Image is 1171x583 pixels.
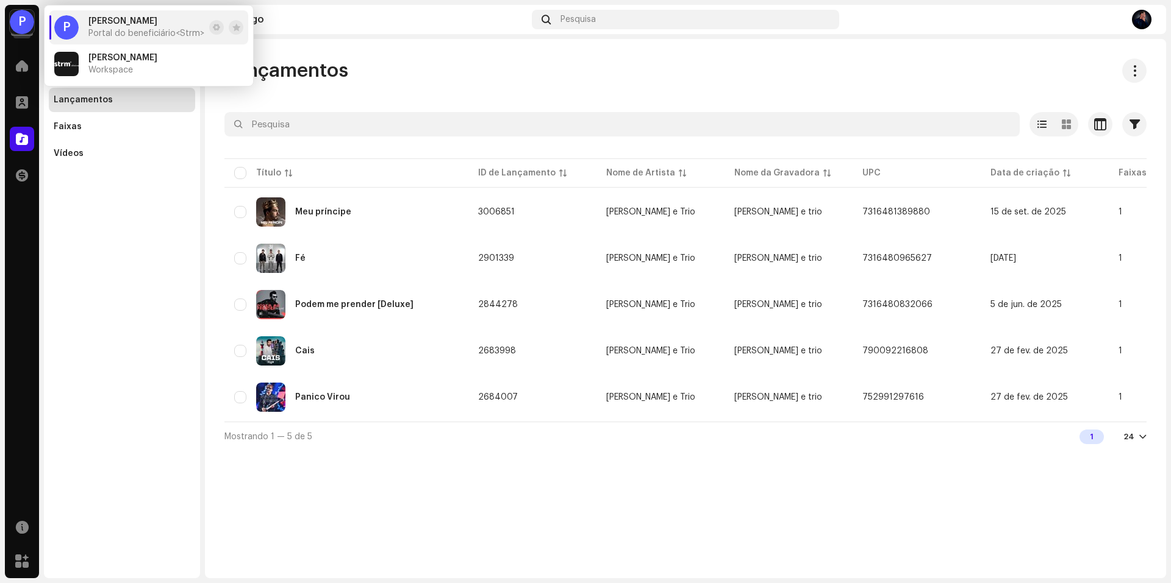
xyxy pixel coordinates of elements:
span: 1 de jul. de 2025 [990,254,1016,263]
span: 27 de fev. de 2025 [990,393,1068,401]
span: 2901339 [478,254,514,263]
span: <Strm> [176,29,204,38]
div: Título [256,167,281,179]
span: Lançamentos [224,58,348,83]
re-m-nav-item: Faixas [49,115,195,139]
div: Nome da Gravadora [734,167,820,179]
div: P [54,15,79,40]
div: Cais [295,347,315,355]
div: 1 [1080,429,1104,444]
span: Patrick César Moreira dos Reis [88,16,157,26]
span: 5 de jun. de 2025 [990,300,1062,309]
div: Data de criação [990,167,1059,179]
div: Catálogo [220,15,527,24]
span: Bruno e Trio [606,208,715,216]
span: Portal do beneficiário <Strm> [88,29,204,38]
div: Nome de Artista [606,167,675,179]
span: Bruno e Trio [606,254,715,263]
div: Podem me prender [Deluxe] [295,300,414,309]
div: Vídeos [54,149,84,158]
span: Bruno e trio [734,393,822,401]
span: 3006851 [478,208,515,216]
span: Bruno e trio [734,300,822,309]
img: 7eaa3634-20a5-4192-aa1d-af2f317ff896 [256,290,285,319]
div: Panico Virou [295,393,350,401]
span: Bruno e trio [734,254,822,263]
span: Bruno e Trio [606,347,715,355]
span: 15 de set. de 2025 [990,208,1066,216]
span: 7316481389880 [862,208,930,216]
img: 71997833-ebf4-46f5-af34-dd44b5f8d8ab [256,383,285,412]
span: 7316480832066 [862,300,933,309]
div: [PERSON_NAME] e Trio [606,347,695,355]
span: 2684007 [478,393,518,401]
div: ID de Lançamento [478,167,556,179]
input: Pesquisa [224,112,1020,136]
img: d0fde11e-f65b-4c00-93b8-2081398370ea [256,244,285,273]
div: [PERSON_NAME] e Trio [606,300,695,309]
img: 0519fd59-51fd-40ef-9c57-9242bea4908b [256,336,285,366]
span: 7316480965627 [862,254,932,263]
span: Workspace [88,65,133,75]
span: Bruno e Trio [606,393,715,401]
span: 2844278 [478,300,518,309]
div: P [10,10,34,34]
span: Bruno [88,53,157,63]
div: Lançamentos [54,95,113,105]
img: 4780089d-d1bc-462c-aae6-dedd32276044 [1132,10,1151,29]
re-m-nav-item: Vídeos [49,141,195,166]
div: [PERSON_NAME] e Trio [606,254,695,263]
span: 2683998 [478,347,516,355]
span: Bruno e trio [734,208,822,216]
div: Fé [295,254,306,263]
span: 790092216808 [862,347,928,355]
img: 408b884b-546b-4518-8448-1008f9c76b02 [54,52,79,76]
re-m-nav-item: Lançamentos [49,88,195,112]
span: Pesquisa [560,15,596,24]
span: 752991297616 [862,393,924,401]
div: Meu príncipe [295,208,351,216]
span: Bruno e trio [734,347,822,355]
div: [PERSON_NAME] e Trio [606,208,695,216]
div: Faixas [54,122,82,132]
img: 04978e51-f805-4e81-863f-cebaf0ee9e8f [256,197,285,227]
div: [PERSON_NAME] e Trio [606,393,695,401]
span: 27 de fev. de 2025 [990,347,1068,355]
span: Bruno e Trio [606,300,715,309]
span: Mostrando 1 — 5 de 5 [224,433,312,441]
div: 24 [1123,432,1134,442]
